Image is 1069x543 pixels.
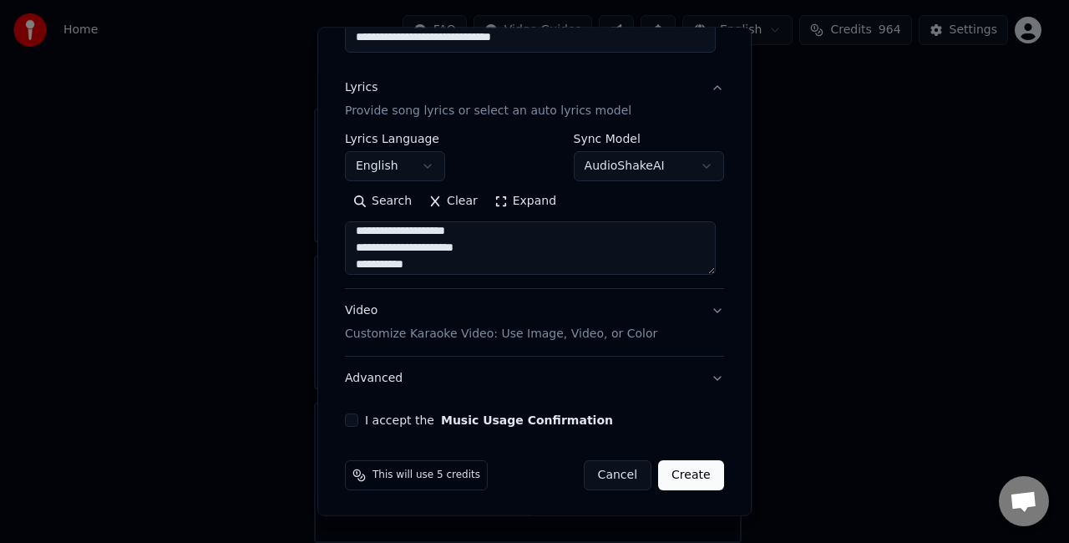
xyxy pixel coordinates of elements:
label: Lyrics Language [345,133,445,145]
button: Expand [486,188,565,215]
label: I accept the [365,414,613,426]
div: Lyrics [345,79,377,96]
button: Search [345,188,420,215]
button: I accept the [441,414,613,426]
button: Cancel [584,460,651,490]
div: Video [345,302,657,343]
button: VideoCustomize Karaoke Video: Use Image, Video, or Color [345,289,724,356]
button: Create [658,460,724,490]
div: LyricsProvide song lyrics or select an auto lyrics model [345,133,724,288]
button: Advanced [345,357,724,400]
p: Provide song lyrics or select an auto lyrics model [345,103,631,119]
label: Sync Model [574,133,724,145]
button: Clear [420,188,486,215]
button: LyricsProvide song lyrics or select an auto lyrics model [345,66,724,133]
span: This will use 5 credits [372,469,480,482]
p: Customize Karaoke Video: Use Image, Video, or Color [345,326,657,343]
